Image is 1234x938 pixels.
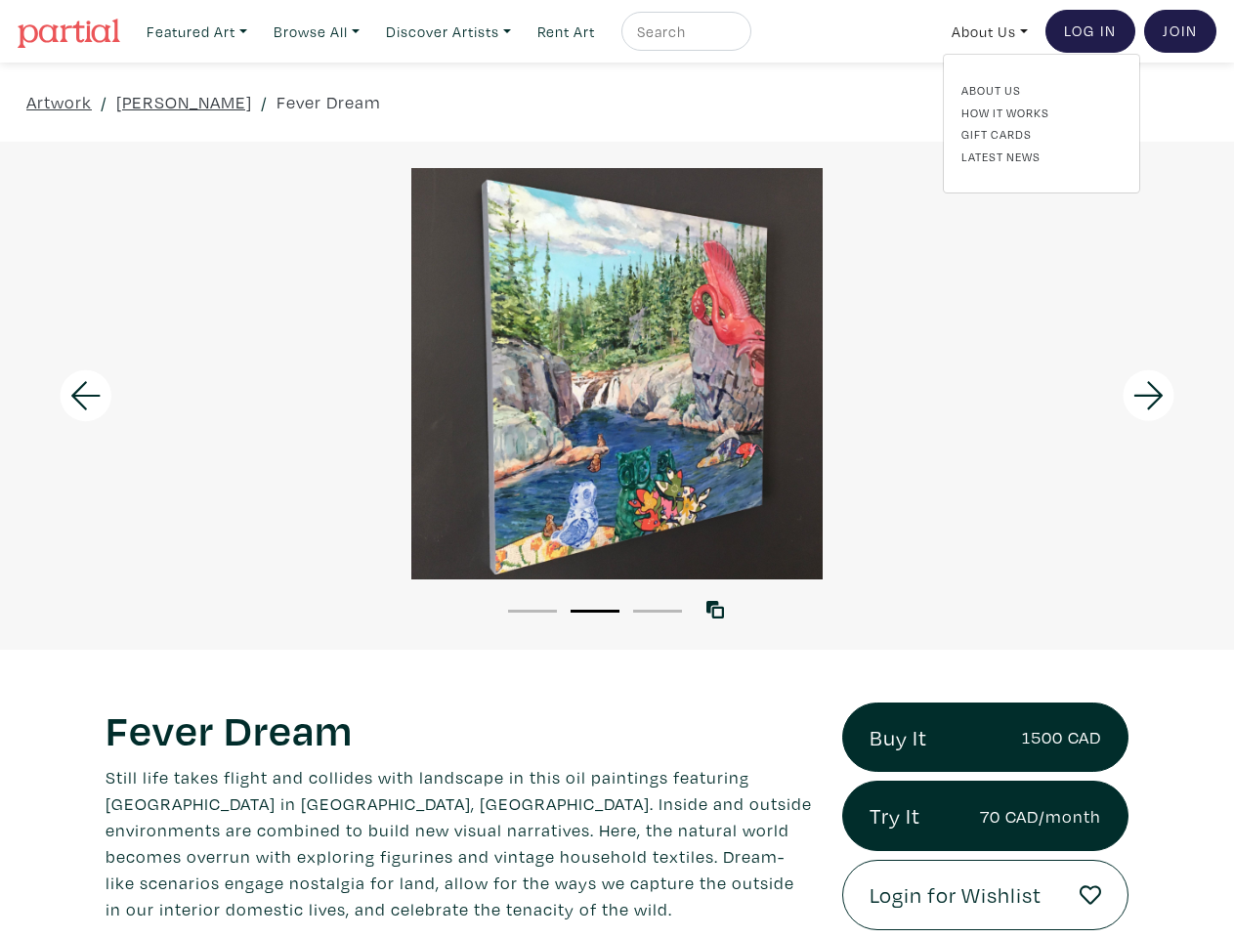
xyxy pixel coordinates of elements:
a: Login for Wishlist [842,860,1128,930]
span: / [101,89,107,115]
a: Featured Art [138,12,256,52]
a: Join [1144,10,1216,53]
a: Try It70 CAD/month [842,781,1128,851]
input: Search [635,20,733,44]
h1: Fever Dream [106,703,813,755]
a: Latest News [961,148,1122,165]
a: About Us [961,81,1122,99]
a: How It Works [961,104,1122,121]
a: [PERSON_NAME] [116,89,252,115]
a: About Us [943,12,1037,52]
a: Artwork [26,89,92,115]
p: Still life takes flight and collides with landscape in this oil paintings featuring [GEOGRAPHIC_D... [106,764,813,922]
div: Featured Art [943,54,1140,193]
button: 2 of 3 [571,610,619,613]
a: Discover Artists [377,12,520,52]
a: Fever Dream [277,89,381,115]
a: Gift Cards [961,125,1122,143]
small: 1500 CAD [1022,724,1101,750]
a: Browse All [265,12,368,52]
span: / [261,89,268,115]
a: Buy It1500 CAD [842,703,1128,773]
a: Rent Art [529,12,604,52]
span: Login for Wishlist [870,878,1042,912]
button: 1 of 3 [508,610,557,613]
a: Log In [1045,10,1135,53]
small: 70 CAD/month [980,803,1101,830]
button: 3 of 3 [633,610,682,613]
